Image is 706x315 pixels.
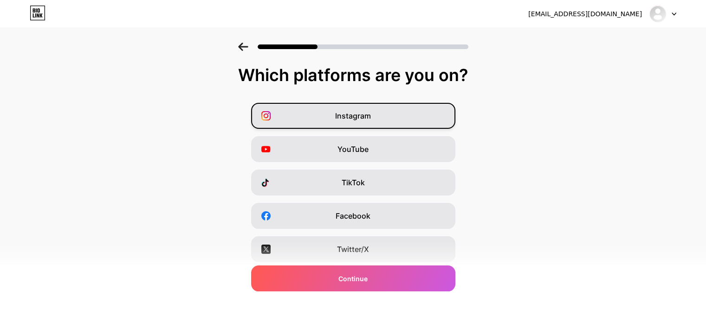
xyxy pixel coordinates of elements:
[649,5,667,23] img: nexby
[528,9,642,19] div: [EMAIL_ADDRESS][DOMAIN_NAME]
[337,244,369,255] span: Twitter/X
[336,210,370,221] span: Facebook
[337,144,369,155] span: YouTube
[338,274,368,283] span: Continue
[9,66,697,84] div: Which platforms are you on?
[335,110,371,121] span: Instagram
[342,177,365,188] span: TikTok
